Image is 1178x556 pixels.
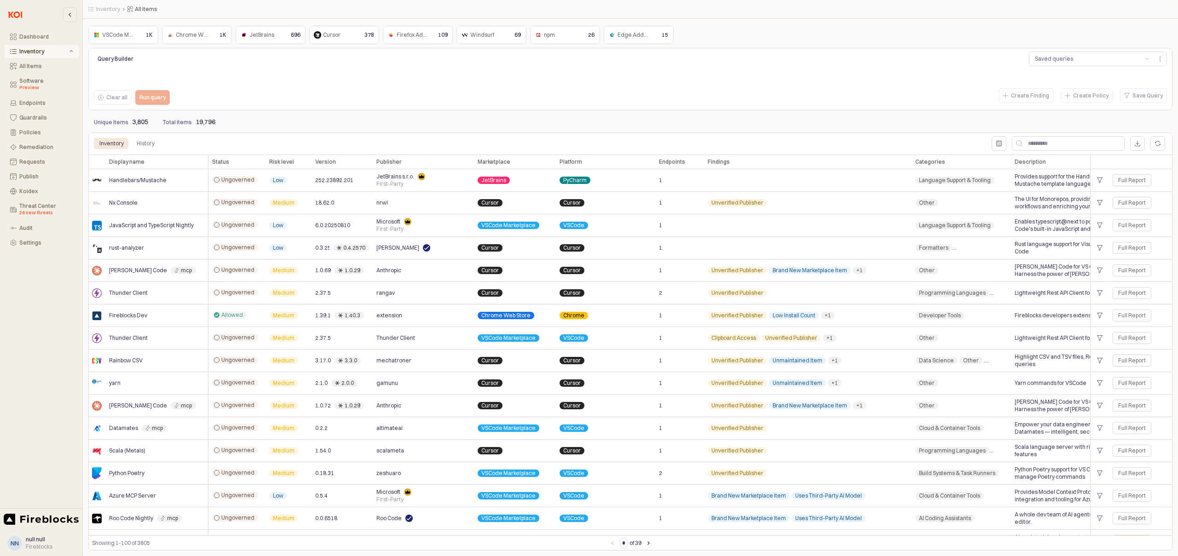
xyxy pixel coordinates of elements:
span: 1 [659,424,662,432]
button: Software [5,75,79,95]
button: Create Finding [999,88,1053,103]
span: Low Install Count [773,312,815,319]
div: Full Report [1113,400,1151,412]
div: mcp [181,267,192,274]
button: Requests [5,155,79,168]
div: + [1094,332,1105,344]
span: Other [919,334,935,342]
span: 1.0.69 [315,267,331,274]
span: JavaScript and TypeScript Nightly [109,222,194,229]
label: of 39 [629,539,641,548]
nav: Breadcrumbs [88,6,811,13]
p: 1K [146,31,153,39]
div: Cursor378 [309,26,379,44]
span: Medium [273,334,294,342]
span: Ungoverned [221,424,254,431]
span: Unverified Publisher [711,402,763,409]
button: Publish [5,170,79,183]
span: Empower your data engineering with the Datamates — intelligent, secure, and seamlessly integrated... [1015,421,1124,436]
span: Cursor [481,199,499,206]
span: Platform [560,158,582,166]
span: Chrome [563,312,584,319]
span: yarn [109,379,121,387]
div: Full Report [1113,377,1151,389]
span: 1 [659,244,662,252]
span: Other [919,379,935,387]
p: 19,796 [196,117,215,127]
div: Full Report [1118,492,1146,499]
div: Full Report [1113,355,1151,367]
span: Endpoints [659,158,685,166]
span: [PERSON_NAME] [376,244,419,252]
div: JetBrains696 [236,26,306,44]
button: Save Query [1120,88,1167,103]
div: Preview [19,84,73,92]
span: Other [919,199,935,206]
span: 0.2.2 [315,424,328,432]
button: Clear all [94,90,132,105]
div: mcp [152,424,163,432]
div: Full Report [1113,287,1151,299]
div: Full Report [1118,312,1146,319]
iframe: QueryBuildingItay [94,70,1167,88]
div: Full Report [1118,222,1146,229]
span: Anthropic [376,267,401,274]
span: Unverified Publisher [711,312,763,319]
div: 1.40.3 [345,312,360,319]
span: Medium [273,424,294,432]
div: Full Report [1118,379,1146,387]
p: 378 [364,31,374,39]
div: + [1094,264,1105,276]
button: Koidex [5,185,79,198]
div: Firefox Add-ons109 [383,26,453,44]
span: Ungoverned [221,221,254,229]
span: The UI for Monorepos, providing visual workflows and enriching your AI Chat with deep insights [1015,195,1124,210]
button: Inventory [5,45,79,58]
span: Unverified Publisher [711,199,763,206]
span: Ungoverned [221,334,254,341]
div: Full Report [1118,334,1146,342]
span: Cursor [563,199,581,206]
div: Full Report [1113,467,1151,479]
div: Settings [19,240,73,246]
span: +1 [825,312,831,319]
span: Cursor [563,357,581,364]
button: Menu [1153,52,1167,66]
p: 696 [291,31,300,39]
div: Remediation [19,144,73,150]
p: Total items [163,118,192,126]
span: 1 [659,357,662,364]
span: VSCode Marketplace [481,424,536,432]
button: Create Policy [1061,88,1113,103]
div: + [1094,467,1105,479]
p: Run query [139,94,166,101]
span: Cursor [481,357,499,364]
div: + [1094,197,1105,209]
span: [PERSON_NAME] Code for VS Code: Harness the power of [PERSON_NAME] Code without leaving your IDE [1015,263,1124,278]
span: Cursor [481,267,499,274]
div: Full Report [1113,197,1151,209]
div: Audit [19,225,73,231]
button: Settings [5,236,79,249]
span: Medium [273,289,294,297]
span: Yarn commands for VSCode [1015,379,1086,387]
span: +1 [832,379,838,387]
div: mcp [181,402,192,409]
div: 0.4.2570 [343,244,365,252]
span: Unverified Publisher [711,379,763,387]
span: First-Party [376,225,404,233]
div: 1.0.29 [345,267,360,274]
span: Medium [273,267,294,274]
div: Koidex [19,188,73,195]
div: Cursor [323,30,341,40]
span: Highlight CSV and TSV files, Run SQL-like queries [1015,353,1124,368]
span: Snippets [995,289,1016,297]
span: 252.23892.201 [315,177,353,184]
button: nn [7,536,22,550]
span: Thunder Client [376,334,415,342]
span: Lightweight Rest API Client for VS Code [1015,334,1115,342]
div: Full Report [1113,332,1151,344]
span: JetBrains [481,177,506,184]
span: Low [273,177,283,184]
span: +1 [826,334,833,342]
